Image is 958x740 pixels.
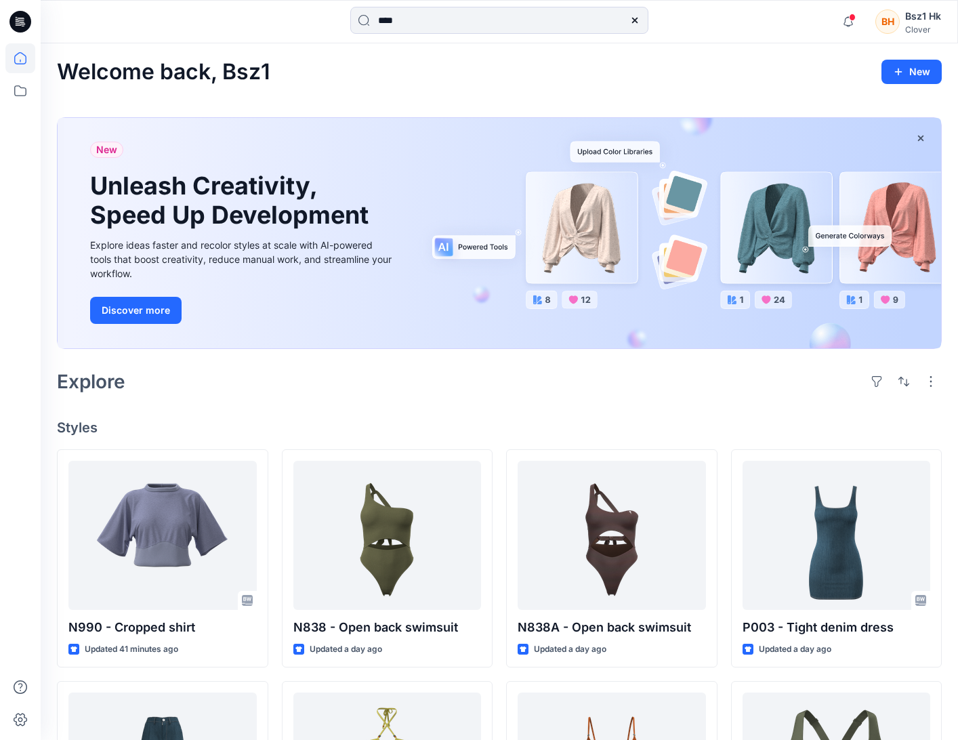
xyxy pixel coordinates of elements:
[905,8,941,24] div: Bsz1 Hk
[293,461,482,610] a: N838 - Open back swimsuit
[68,461,257,610] a: N990 - Cropped shirt
[310,642,382,657] p: Updated a day ago
[96,142,117,158] span: New
[293,618,482,637] p: N838 - Open back swimsuit
[90,297,395,324] a: Discover more
[905,24,941,35] div: Clover
[518,618,706,637] p: N838A - Open back swimsuit
[534,642,606,657] p: Updated a day ago
[881,60,942,84] button: New
[875,9,900,34] div: BH
[90,238,395,281] div: Explore ideas faster and recolor styles at scale with AI-powered tools that boost creativity, red...
[57,371,125,392] h2: Explore
[57,419,942,436] h4: Styles
[743,618,931,637] p: P003 - Tight denim dress
[57,60,270,85] h2: Welcome back, Bsz1
[90,297,182,324] button: Discover more
[68,618,257,637] p: N990 - Cropped shirt
[85,642,178,657] p: Updated 41 minutes ago
[743,461,931,610] a: P003 - Tight denim dress
[90,171,375,230] h1: Unleash Creativity, Speed Up Development
[518,461,706,610] a: N838A - Open back swimsuit
[759,642,831,657] p: Updated a day ago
